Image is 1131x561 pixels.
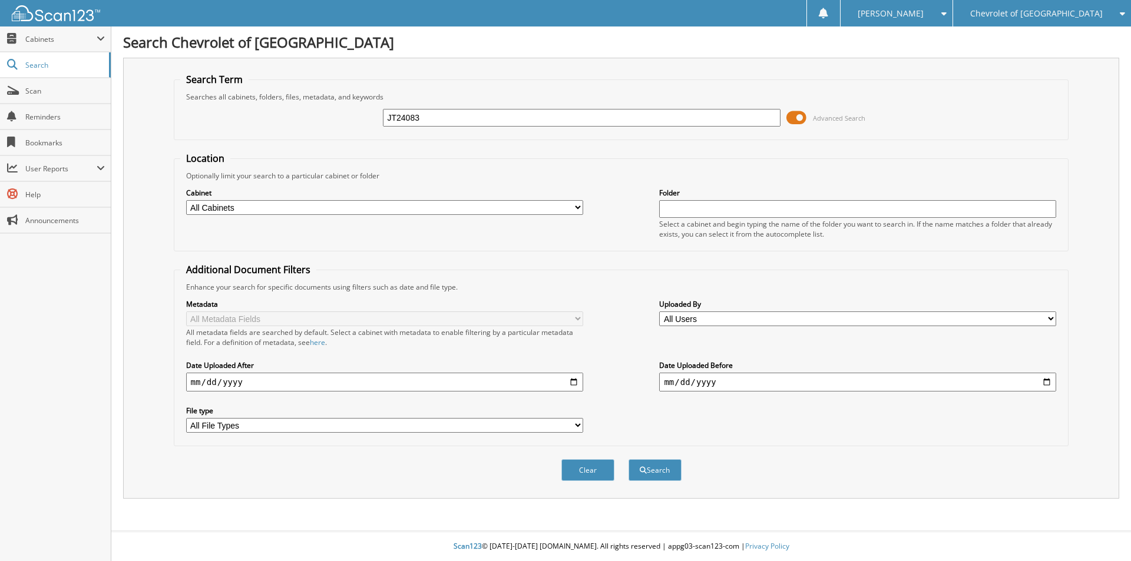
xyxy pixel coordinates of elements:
[180,73,249,86] legend: Search Term
[186,188,583,198] label: Cabinet
[180,152,230,165] legend: Location
[970,10,1103,17] span: Chevrolet of [GEOGRAPHIC_DATA]
[310,337,325,347] a: here
[186,299,583,309] label: Metadata
[813,114,865,122] span: Advanced Search
[745,541,789,551] a: Privacy Policy
[111,532,1131,561] div: © [DATE]-[DATE] [DOMAIN_NAME]. All rights reserved | appg03-scan123-com |
[659,360,1056,370] label: Date Uploaded Before
[186,373,583,391] input: start
[454,541,482,551] span: Scan123
[25,215,105,225] span: Announcements
[561,459,614,481] button: Clear
[629,459,682,481] button: Search
[659,373,1056,391] input: end
[25,190,105,200] span: Help
[659,219,1056,239] div: Select a cabinet and begin typing the name of the folder you want to search in. If the name match...
[186,327,583,347] div: All metadata fields are searched by default. Select a cabinet with metadata to enable filtering b...
[25,86,105,96] span: Scan
[186,360,583,370] label: Date Uploaded After
[659,188,1056,198] label: Folder
[180,92,1063,102] div: Searches all cabinets, folders, files, metadata, and keywords
[25,60,103,70] span: Search
[858,10,924,17] span: [PERSON_NAME]
[25,164,97,174] span: User Reports
[180,171,1063,181] div: Optionally limit your search to a particular cabinet or folder
[180,282,1063,292] div: Enhance your search for specific documents using filters such as date and file type.
[25,138,105,148] span: Bookmarks
[123,32,1119,52] h1: Search Chevrolet of [GEOGRAPHIC_DATA]
[186,406,583,416] label: File type
[1072,504,1131,561] iframe: Chat Widget
[25,34,97,44] span: Cabinets
[12,5,100,21] img: scan123-logo-white.svg
[25,112,105,122] span: Reminders
[180,263,316,276] legend: Additional Document Filters
[659,299,1056,309] label: Uploaded By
